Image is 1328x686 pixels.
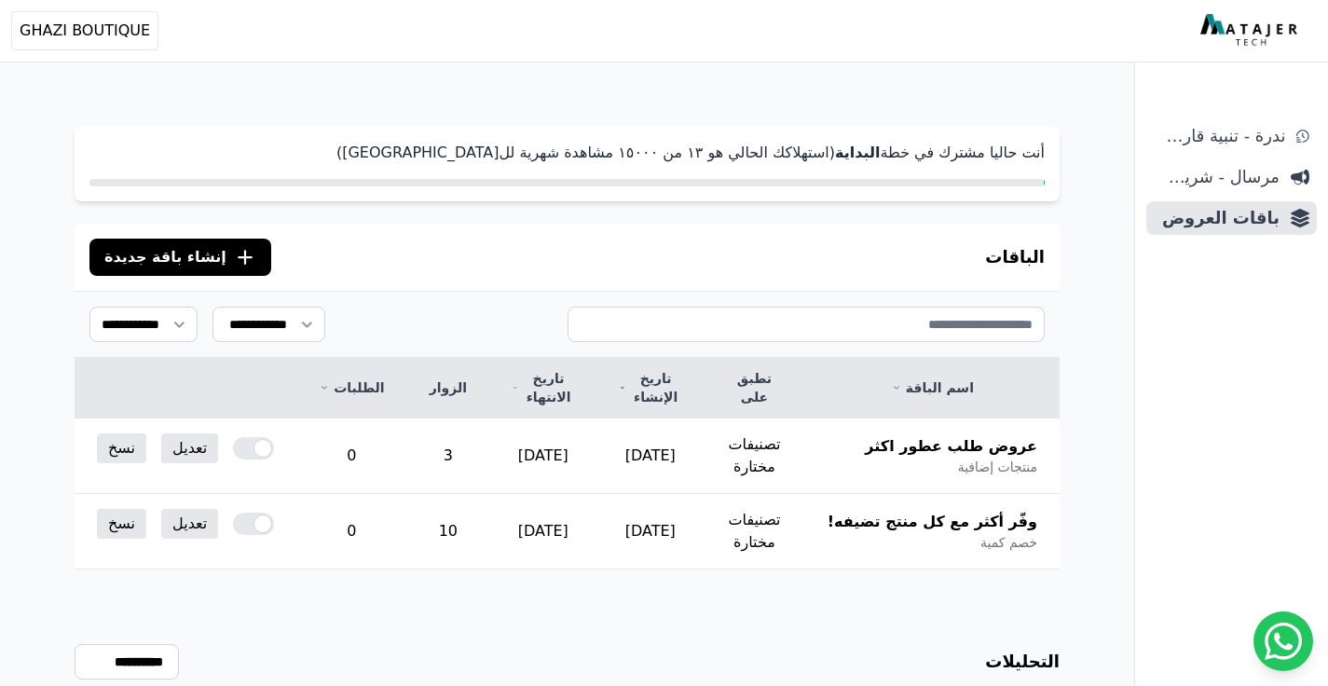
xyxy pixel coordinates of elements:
[319,378,384,397] a: الطلبات
[296,418,406,494] td: 0
[20,20,150,42] span: GHAZI BOUTIQUE
[958,458,1037,476] span: منتجات إضافية
[1154,205,1280,231] span: باقات العروض
[97,433,146,463] a: نسخ
[512,369,574,406] a: تاريخ الانتهاء
[985,244,1045,270] h3: الباقات
[865,435,1037,458] span: عروض طلب عطور اكثر
[104,246,226,268] span: إنشاء باقة جديدة
[489,418,596,494] td: [DATE]
[11,11,158,50] button: GHAZI BOUTIQUE
[161,509,218,539] a: تعديل
[1200,14,1302,48] img: MatajerTech Logo
[1154,123,1285,149] span: ندرة - تنبية قارب علي النفاذ
[704,418,805,494] td: تصنيفات مختارة
[407,494,489,569] td: 10
[89,142,1045,164] p: أنت حاليا مشترك في خطة (استهلاكك الحالي هو ١۳ من ١٥۰۰۰ مشاهدة شهرية لل[GEOGRAPHIC_DATA])
[296,494,406,569] td: 0
[985,649,1060,675] h3: التحليلات
[407,418,489,494] td: 3
[980,533,1037,552] span: خصم كمية
[161,433,218,463] a: تعديل
[489,494,596,569] td: [DATE]
[89,239,271,276] button: إنشاء باقة جديدة
[828,511,1037,533] span: وفّر أكثر مع كل منتج تضيفه!
[407,358,489,418] th: الزوار
[704,494,805,569] td: تصنيفات مختارة
[596,418,704,494] td: [DATE]
[835,144,880,161] strong: البداية
[97,509,146,539] a: نسخ
[704,358,805,418] th: تطبق على
[1154,164,1280,190] span: مرسال - شريط دعاية
[619,369,681,406] a: تاريخ الإنشاء
[828,378,1037,397] a: اسم الباقة
[596,494,704,569] td: [DATE]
